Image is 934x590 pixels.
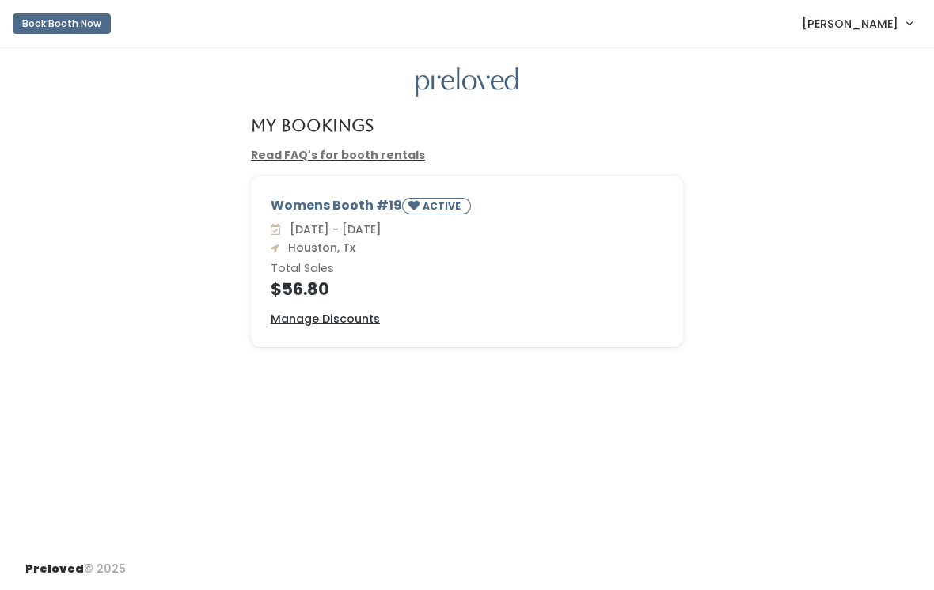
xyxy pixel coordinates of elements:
[271,280,663,298] h4: $56.80
[13,13,111,34] button: Book Booth Now
[271,196,663,221] div: Womens Booth #19
[13,6,111,41] a: Book Booth Now
[251,116,374,134] h4: My Bookings
[282,240,355,255] span: Houston, Tx
[271,311,380,327] u: Manage Discounts
[25,561,84,577] span: Preloved
[786,6,928,40] a: [PERSON_NAME]
[283,221,382,237] span: [DATE] - [DATE]
[271,263,663,275] h6: Total Sales
[271,311,380,327] a: Manage Discounts
[802,15,898,32] span: [PERSON_NAME]
[251,147,425,163] a: Read FAQ's for booth rentals
[416,67,518,98] img: preloved logo
[25,548,126,577] div: © 2025
[423,199,464,213] small: ACTIVE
